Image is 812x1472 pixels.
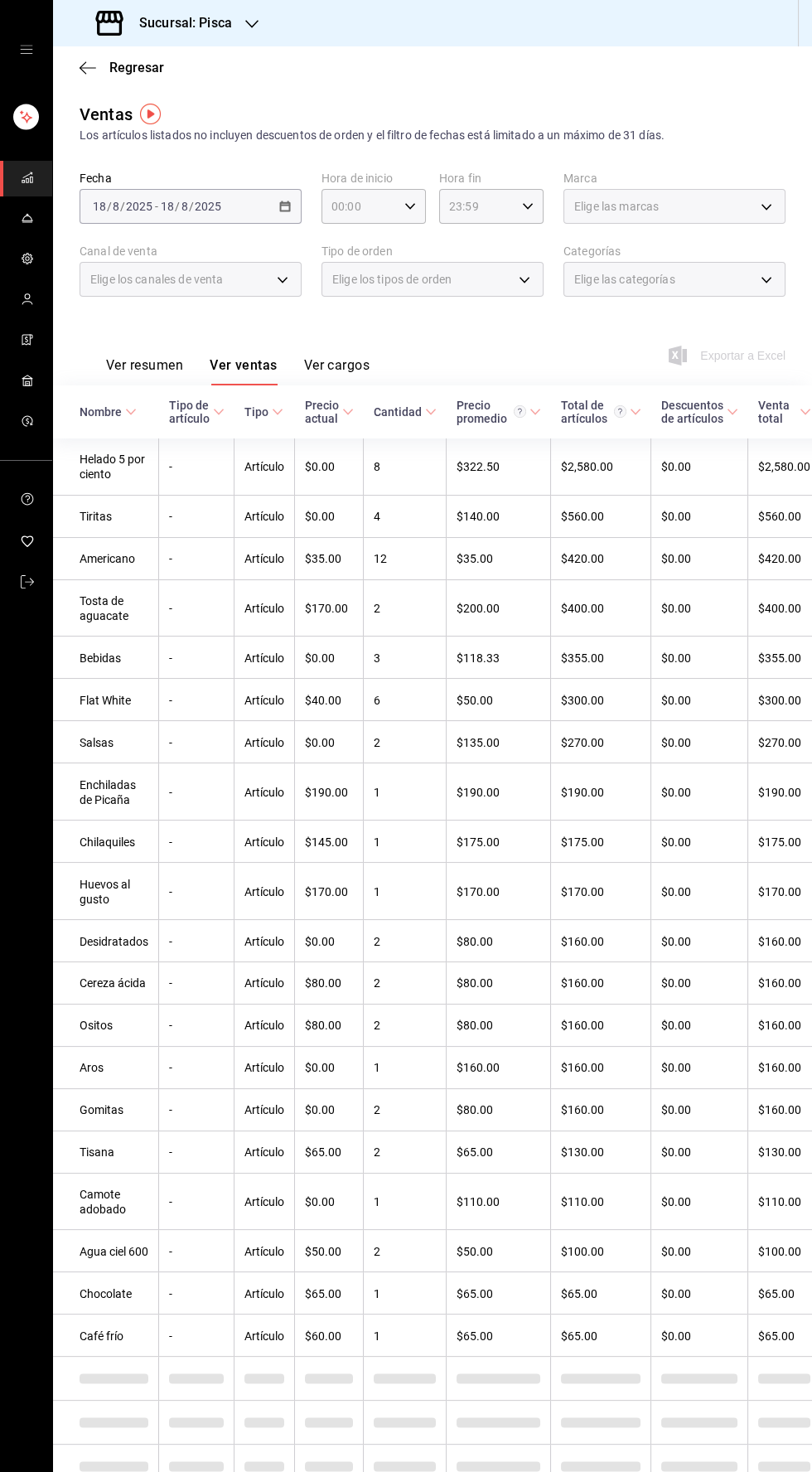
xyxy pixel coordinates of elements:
input: ---- [194,200,222,213]
font: $0.00 [661,553,691,566]
font: $110.00 [561,1195,604,1208]
font: Elige los tipos de orden [332,273,452,286]
font: 6 [374,694,380,707]
font: Artículo [244,602,284,615]
font: Venta total [758,399,790,425]
font: $170.00 [758,885,801,898]
font: Artículo [244,1245,284,1258]
font: $35.00 [457,553,493,566]
span: Precio actual [305,399,354,425]
button: cajón abierto [20,43,33,56]
font: 2 [374,935,380,948]
img: Marcador de información sobre herramientas [140,104,161,124]
font: Total de artículos [561,399,607,425]
font: $420.00 [758,553,801,566]
font: Regresar [109,60,164,75]
font: Camote adobado [80,1188,126,1216]
font: 12 [374,553,387,566]
font: 1 [374,1062,380,1075]
font: $200.00 [457,602,500,615]
font: $175.00 [561,835,604,849]
font: 2 [374,602,380,615]
font: $0.00 [661,1146,691,1160]
font: / [175,200,180,213]
font: Artículo [244,1104,284,1117]
font: $0.00 [661,461,691,474]
font: - [169,694,172,707]
font: $0.00 [661,935,691,948]
font: 1 [374,885,380,898]
font: $190.00 [305,786,348,799]
font: $0.00 [661,1195,691,1208]
font: $50.00 [457,1245,493,1258]
font: Categorías [563,245,621,258]
font: $160.00 [561,935,604,948]
font: $160.00 [561,1104,604,1117]
font: $0.00 [661,1062,691,1075]
font: $160.00 [561,1019,604,1033]
font: 2 [374,1019,380,1033]
font: $0.00 [661,694,691,707]
font: $80.00 [305,1019,341,1033]
span: Venta total [758,399,811,425]
font: $40.00 [305,694,341,707]
font: Descuentos de artículos [661,399,723,425]
font: 2 [374,736,380,749]
font: $145.00 [305,835,348,849]
font: $160.00 [758,935,801,948]
input: -- [92,200,107,213]
font: - [155,200,158,213]
font: Artículo [244,1195,284,1208]
font: Canal de venta [80,245,157,258]
font: $35.00 [305,553,341,566]
font: $190.00 [457,786,500,799]
font: $300.00 [561,694,604,707]
input: -- [112,200,120,213]
font: Flat White [80,694,131,707]
span: Precio promedio [457,399,541,425]
font: Ventas [80,104,133,124]
font: - [169,786,172,799]
font: $130.00 [758,1146,801,1160]
font: 1 [374,835,380,849]
font: - [169,1062,172,1075]
font: $110.00 [457,1195,500,1208]
font: Artículo [244,694,284,707]
font: / [120,200,125,213]
font: Chilaquiles [80,835,135,849]
font: Hora de inicio [321,172,393,185]
font: $0.00 [305,461,335,474]
font: 1 [374,786,380,799]
font: $0.00 [661,1287,691,1300]
font: $0.00 [305,1062,335,1075]
font: Artículo [244,1329,284,1343]
font: $2,580.00 [758,461,810,474]
font: - [169,1245,172,1258]
span: Cantidad [374,405,437,419]
font: $0.00 [661,1245,691,1258]
font: Artículo [244,651,284,665]
font: $0.00 [305,1195,335,1208]
font: $190.00 [758,786,801,799]
font: $80.00 [457,977,493,990]
font: 8 [374,461,380,474]
font: - [169,736,172,749]
font: $355.00 [758,651,801,665]
svg: El total de artículos considera cambios de precios en los artículos así como costos adicionales p... [614,405,626,418]
font: - [169,977,172,990]
font: $65.00 [758,1329,795,1343]
font: Artículo [244,736,284,749]
font: $170.00 [561,885,604,898]
font: $110.00 [758,1195,801,1208]
font: Artículo [244,935,284,948]
font: - [169,651,172,665]
font: Bebidas [80,651,121,665]
font: $140.00 [457,511,500,524]
font: $160.00 [457,1062,500,1075]
font: $0.00 [661,736,691,749]
font: Café frío [80,1329,123,1343]
font: $100.00 [758,1245,801,1258]
font: 1 [374,1329,380,1343]
font: Fecha [80,172,112,185]
font: - [169,461,172,474]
